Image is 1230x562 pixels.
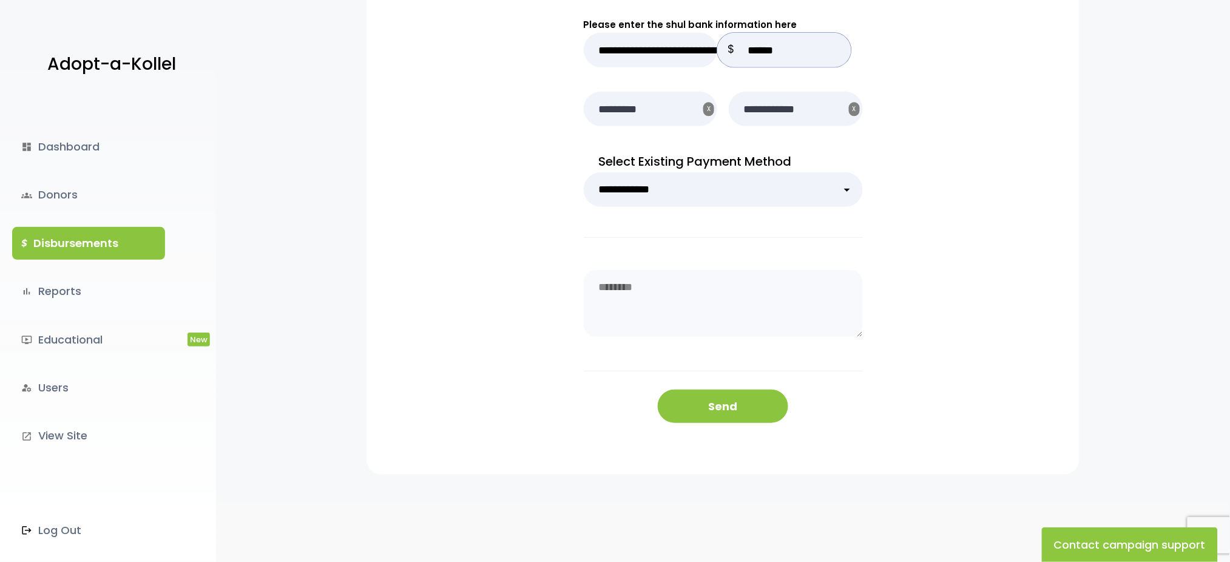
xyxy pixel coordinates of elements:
[12,371,165,404] a: manage_accountsUsers
[658,390,788,423] button: Send
[717,33,745,67] p: $
[188,333,210,347] span: New
[12,178,165,211] a: groupsDonors
[47,49,176,80] p: Adopt-a-Kollel
[12,419,165,452] a: launchView Site
[12,514,165,547] a: Log Out
[12,323,165,356] a: ondemand_videoEducationalNew
[21,431,32,442] i: launch
[21,334,32,345] i: ondemand_video
[41,35,176,94] a: Adopt-a-Kollel
[849,103,860,117] button: X
[21,382,32,393] i: manage_accounts
[21,141,32,152] i: dashboard
[1042,527,1218,562] button: Contact campaign support
[12,130,165,163] a: dashboardDashboard
[12,227,165,260] a: $Disbursements
[21,286,32,297] i: bar_chart
[584,16,863,33] p: Please enter the shul bank information here
[21,190,32,201] span: groups
[584,151,863,172] p: Select Existing Payment Method
[703,103,714,117] button: X
[12,275,165,308] a: bar_chartReports
[21,235,27,252] i: $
